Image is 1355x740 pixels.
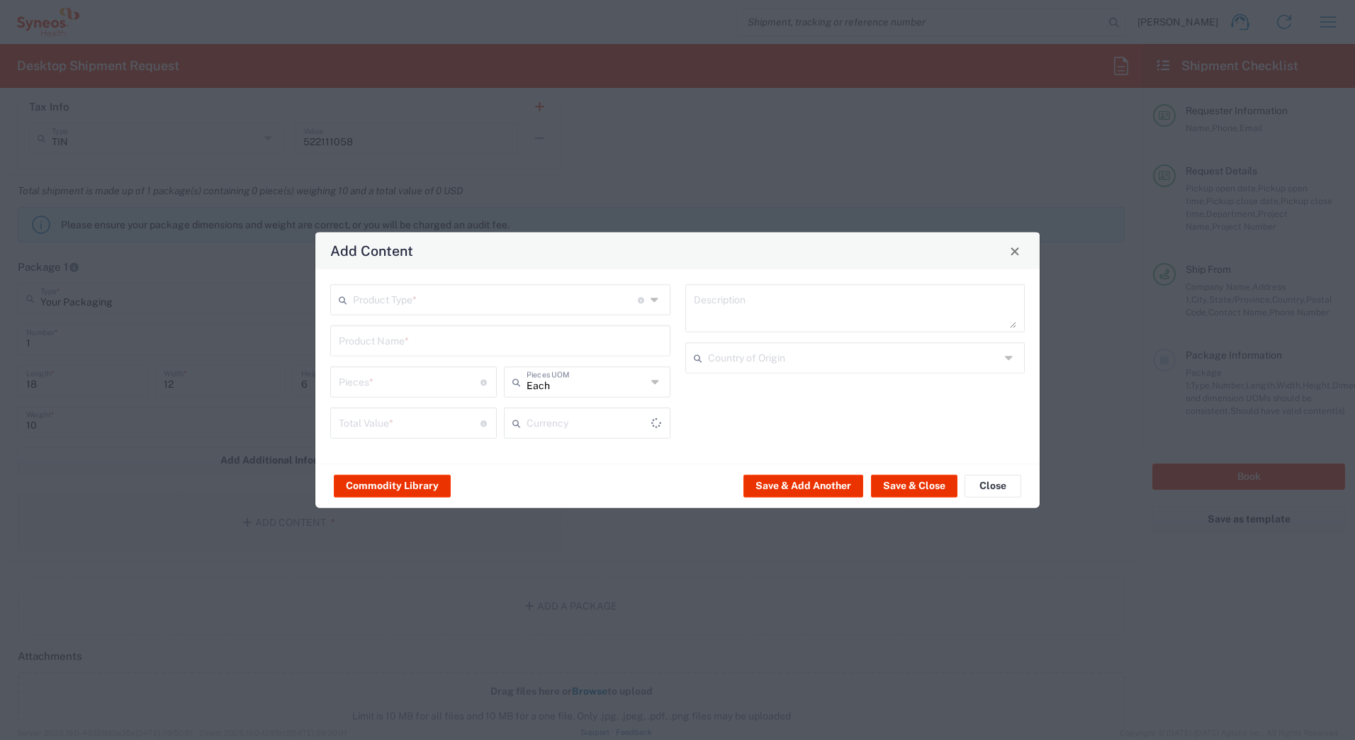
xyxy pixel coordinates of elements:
button: Commodity Library [334,474,451,497]
h4: Add Content [330,240,413,261]
button: Close [1005,241,1025,261]
button: Save & Close [871,474,957,497]
button: Close [965,474,1021,497]
button: Save & Add Another [743,474,863,497]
